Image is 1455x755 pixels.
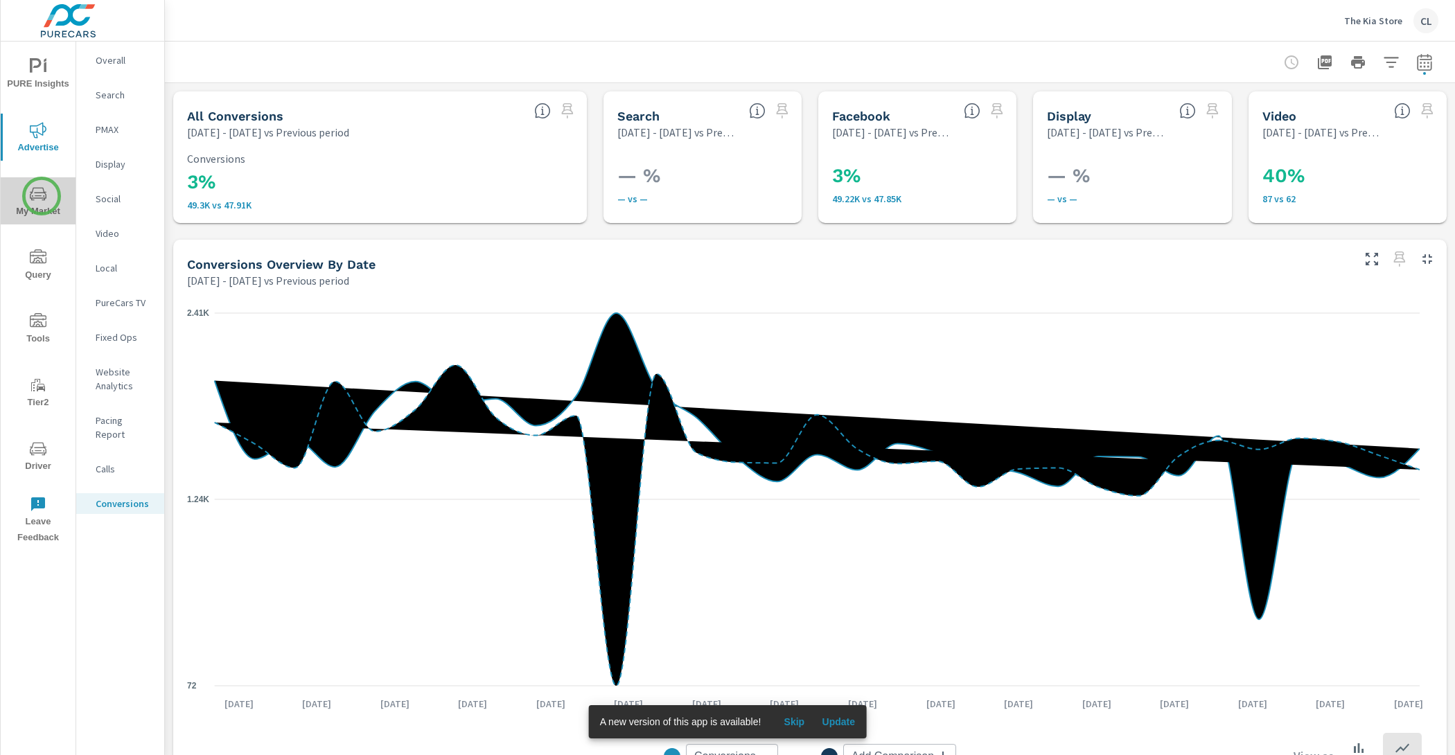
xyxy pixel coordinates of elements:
[1047,109,1091,123] h5: Display
[1,42,76,551] div: nav menu
[5,441,71,474] span: Driver
[617,109,660,123] h5: Search
[76,459,164,479] div: Calls
[1361,248,1383,270] button: Make Fullscreen
[604,697,653,711] p: [DATE]
[534,103,551,119] span: All Conversions include Actions, Leads and Unmapped Conversions
[96,365,153,393] p: Website Analytics
[1262,164,1445,188] h3: 40%
[96,88,153,102] p: Search
[5,313,71,347] span: Tools
[5,377,71,411] span: Tier2
[964,103,980,119] span: All conversions reported from Facebook with duplicates filtered out
[96,123,153,136] p: PMAX
[96,192,153,206] p: Social
[749,103,766,119] span: Search Conversions include Actions, Leads and Unmapped Conversions.
[1344,15,1402,27] p: The Kia Store
[5,496,71,546] span: Leave Feedback
[96,330,153,344] p: Fixed Ops
[771,100,793,122] span: Select a preset date range to save this widget
[1388,248,1411,270] span: Select a preset date range to save this widget
[187,308,209,318] text: 2.41K
[76,292,164,313] div: PureCars TV
[187,257,376,272] h5: Conversions Overview By Date
[1150,697,1199,711] p: [DATE]
[816,711,861,733] button: Update
[1377,48,1405,76] button: Apply Filters
[1262,109,1296,123] h5: Video
[832,164,1015,188] h3: 3%
[617,164,800,188] h3: — %
[96,296,153,310] p: PureCars TV
[76,258,164,278] div: Local
[838,697,887,711] p: [DATE]
[76,188,164,209] div: Social
[1047,193,1230,204] p: — vs —
[187,124,349,141] p: [DATE] - [DATE] vs Previous period
[96,462,153,476] p: Calls
[994,697,1043,711] p: [DATE]
[1262,124,1383,141] p: [DATE] - [DATE] vs Previous period
[1047,124,1167,141] p: [DATE] - [DATE] vs Previous period
[1413,8,1438,33] div: CL
[5,186,71,220] span: My Market
[1228,697,1277,711] p: [DATE]
[96,497,153,510] p: Conversions
[76,119,164,140] div: PMAX
[832,124,953,141] p: [DATE] - [DATE] vs Previous period
[76,493,164,514] div: Conversions
[1416,100,1438,122] span: Select a preset date range to save this widget
[772,711,816,733] button: Skip
[76,327,164,348] div: Fixed Ops
[1416,248,1438,270] button: Minimize Widget
[187,272,349,289] p: [DATE] - [DATE] vs Previous period
[96,261,153,275] p: Local
[96,53,153,67] p: Overall
[832,193,1015,204] p: 49,215 vs 47,845
[96,157,153,171] p: Display
[371,697,419,711] p: [DATE]
[1344,48,1372,76] button: Print Report
[5,58,71,92] span: PURE Insights
[76,223,164,244] div: Video
[617,124,738,141] p: [DATE] - [DATE] vs Previous period
[777,716,811,728] span: Skip
[1394,103,1411,119] span: Video Conversions include Actions, Leads and Unmapped Conversions
[986,100,1008,122] span: Select a preset date range to save this widget
[5,249,71,283] span: Query
[187,152,573,165] p: Conversions
[96,414,153,441] p: Pacing Report
[1047,164,1230,188] h3: — %
[617,193,800,204] p: — vs —
[187,495,209,504] text: 1.24K
[215,697,263,711] p: [DATE]
[96,226,153,240] p: Video
[76,85,164,105] div: Search
[1179,103,1196,119] span: Display Conversions include Actions, Leads and Unmapped Conversions
[76,154,164,175] div: Display
[600,716,761,727] span: A new version of this app is available!
[1306,697,1355,711] p: [DATE]
[527,697,575,711] p: [DATE]
[1073,697,1121,711] p: [DATE]
[1311,48,1339,76] button: "Export Report to PDF"
[187,109,283,123] h5: All Conversions
[187,170,573,194] h3: 3%
[76,410,164,445] div: Pacing Report
[1201,100,1224,122] span: Select a preset date range to save this widget
[187,199,573,211] p: 49,302 vs 47,907
[917,697,965,711] p: [DATE]
[76,362,164,396] div: Website Analytics
[822,716,855,728] span: Update
[5,122,71,156] span: Advertise
[187,681,197,691] text: 72
[682,697,731,711] p: [DATE]
[448,697,497,711] p: [DATE]
[1411,48,1438,76] button: Select Date Range
[76,50,164,71] div: Overall
[1384,697,1433,711] p: [DATE]
[760,697,809,711] p: [DATE]
[1262,193,1445,204] p: 87 vs 62
[292,697,341,711] p: [DATE]
[832,109,890,123] h5: Facebook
